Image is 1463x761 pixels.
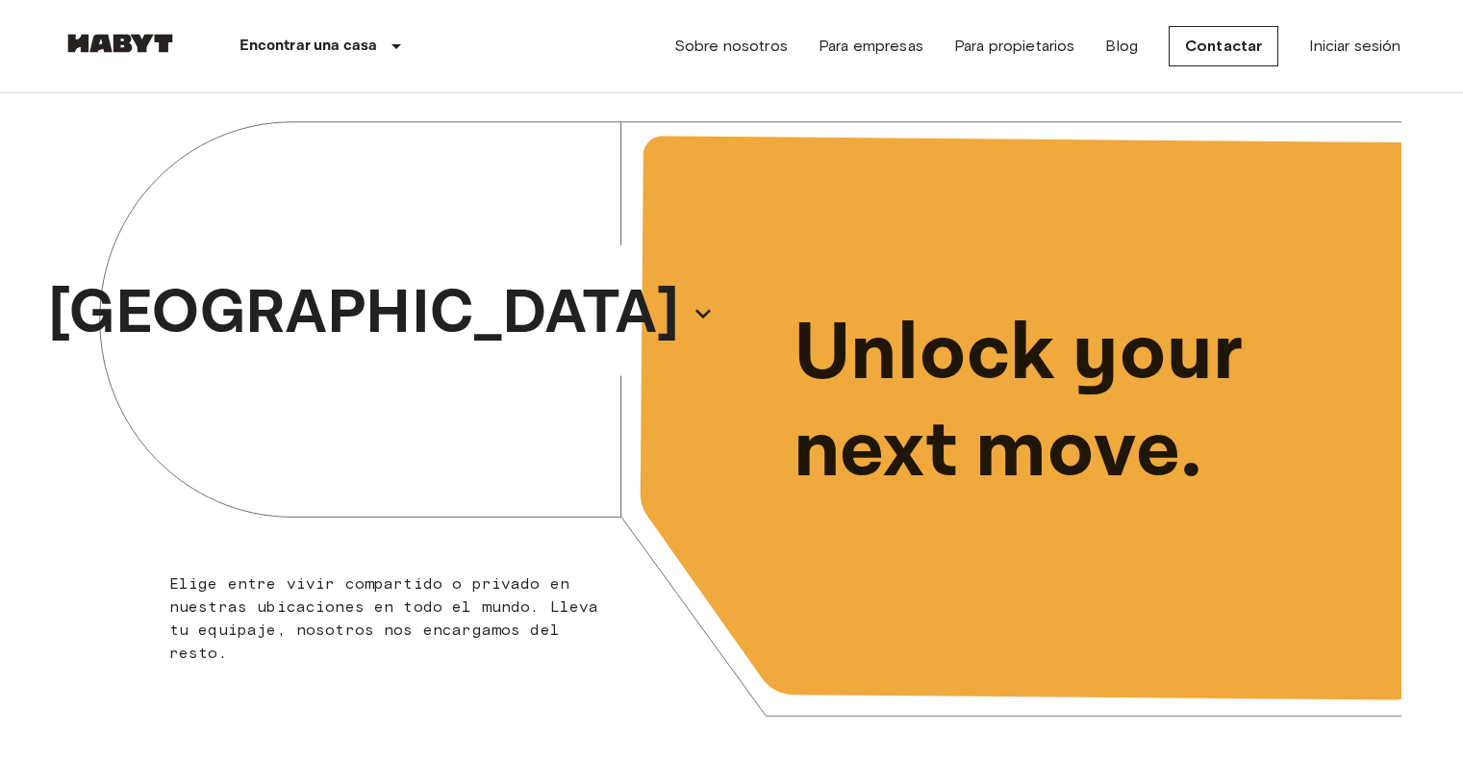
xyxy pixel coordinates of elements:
[240,35,378,58] p: Encontrar una casa
[1309,35,1400,58] a: Iniciar sesión
[169,572,611,665] p: Elige entre vivir compartido o privado en nuestras ubicaciones en todo el mundo. Lleva tu equipaj...
[794,306,1371,500] p: Unlock your next move.
[40,262,721,366] button: [GEOGRAPHIC_DATA]
[819,35,923,58] a: Para empresas
[48,267,679,360] p: [GEOGRAPHIC_DATA]
[674,35,788,58] a: Sobre nosotros
[954,35,1075,58] a: Para propietarios
[1169,26,1278,66] a: Contactar
[63,34,178,53] img: Habyt
[1105,35,1138,58] a: Blog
